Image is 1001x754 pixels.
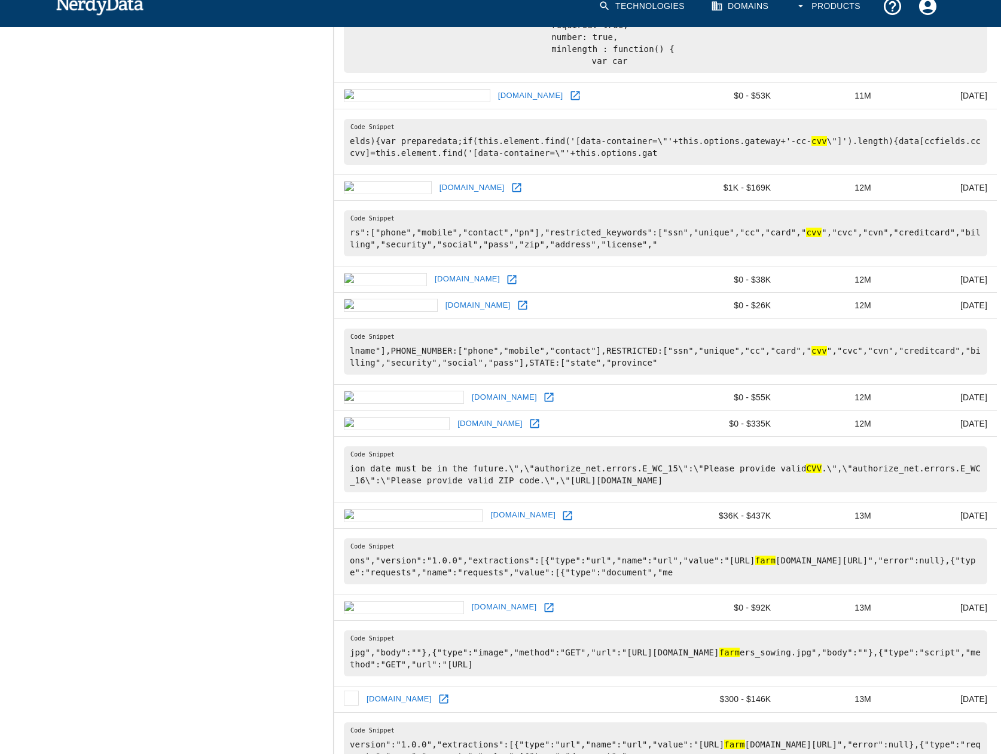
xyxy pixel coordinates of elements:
a: [DOMAIN_NAME] [469,388,540,407]
a: [DOMAIN_NAME] [495,87,566,105]
td: [DATE] [881,293,997,319]
td: [DATE] [881,384,997,410]
a: Open maquinamotors.com in new window [566,87,584,105]
td: 12M [780,410,881,437]
img: microlabfarms.com icon [344,509,483,522]
td: $0 - $53K [674,82,781,109]
a: Open soil3.com in new window [508,179,526,197]
td: $0 - $335K [674,410,781,437]
td: $0 - $92K [674,594,781,621]
td: [DATE] [881,266,997,293]
hl: farm [724,740,744,749]
a: Open memslab.net in new window [526,415,544,433]
td: $0 - $55K [674,384,781,410]
hl: cvv [811,346,827,355]
td: $1K - $169K [674,174,781,201]
pre: elds){var preparedata;if(this.element.find('[data-container=\"'+this.options.gateway+'-cc- \"]').... [344,119,987,165]
td: [DATE] [881,686,997,712]
img: maquinamotors.com icon [344,89,490,102]
td: $0 - $38K [674,266,781,293]
pre: ion date must be in the future.\",\"authorize_net.errors.E_WC_15\":\"Please provide valid .\",\"a... [344,446,987,492]
img: soil3.com icon [344,181,432,194]
pre: jpg","body":""},{"type":"image","method":"GET","url":"[URL][DOMAIN_NAME] ers_sowing.jpg","body":"... [344,630,987,676]
td: $0 - $26K [674,293,781,319]
hl: cvv [806,228,822,237]
td: [DATE] [881,502,997,529]
a: [DOMAIN_NAME] [442,296,514,315]
td: $300 - $146K [674,686,781,712]
hl: farm [755,556,776,565]
td: 13M [780,502,881,529]
a: [DOMAIN_NAME] [487,506,559,525]
hl: farm [719,648,740,657]
hl: CVV [806,464,822,473]
a: [DOMAIN_NAME] [364,690,435,709]
iframe: Drift Widget Chat Controller [941,669,987,715]
td: 13M [780,686,881,712]
pre: rs":["phone","mobile","contact","pn"],"restricted_keywords":["ssn","unique","cc","card"," ","cvc"... [344,210,987,256]
a: Open wayaj.com in new window [514,296,532,314]
img: wayaj.com icon [344,299,438,312]
td: 11M [780,82,881,109]
img: wildvalleyfarms.com icon [344,691,359,706]
td: 12M [780,293,881,319]
pre: ons","version":"1.0.0","extractions":[{"type":"url","name":"url","value":"[URL] [DOMAIN_NAME][URL... [344,538,987,584]
pre: lname"],PHONE_NUMBER:["phone","mobile","contact"],RESTRICTED:["ssn","unique","cc","card"," ","cvc... [344,329,987,375]
td: [DATE] [881,410,997,437]
a: [DOMAIN_NAME] [454,415,526,433]
td: 12M [780,174,881,201]
a: [DOMAIN_NAME] [432,270,503,289]
a: [DOMAIN_NAME] [469,598,540,617]
a: Open ntcbio.ru in new window [503,271,521,289]
td: 13M [780,594,881,621]
img: ntcbio.ru icon [344,273,427,286]
img: growforme.com icon [344,601,464,614]
a: Open lbconderwijs.be in new window [540,388,558,406]
td: 12M [780,384,881,410]
a: Open wildvalleyfarms.com in new window [435,690,453,708]
td: [DATE] [881,174,997,201]
img: memslab.net icon [344,417,450,430]
a: Open microlabfarms.com in new window [559,507,576,525]
td: [DATE] [881,82,997,109]
hl: cvv [811,136,827,146]
td: [DATE] [881,594,997,621]
td: $36K - $437K [674,502,781,529]
a: [DOMAIN_NAME] [437,179,508,197]
img: lbconderwijs.be icon [344,391,464,404]
td: 12M [780,266,881,293]
a: Open growforme.com in new window [540,599,558,617]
